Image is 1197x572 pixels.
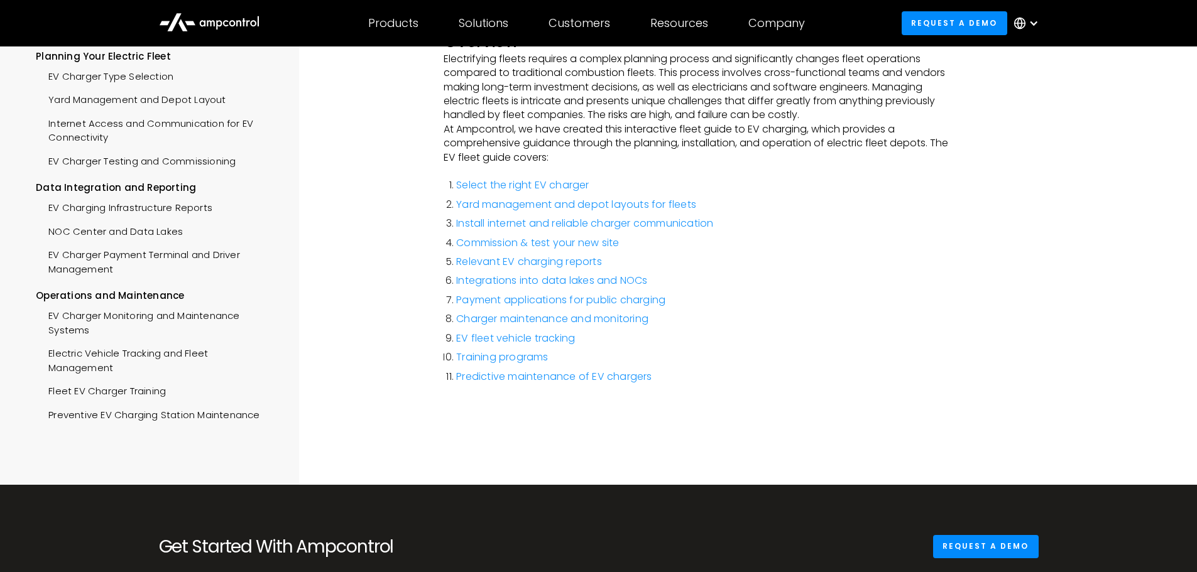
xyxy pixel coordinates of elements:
[456,178,589,192] a: Select the right EV charger
[368,16,418,30] div: Products
[444,122,951,179] p: At Ampcontrol, we have created this interactive fleet guide to EV charging, which provides a comp...
[36,148,236,171] a: EV Charger Testing and Commissioning
[444,394,951,407] p: ‍
[444,407,951,421] p: ‍
[36,242,275,279] a: EV Charger Payment Terminal and Driver Management
[36,181,275,195] div: Data Integration and Reporting
[456,331,575,345] a: EV fleet vehicle tracking
[36,340,275,378] a: Electric Vehicle Tracking and Fleet Management
[444,52,951,122] p: Electrifying fleets requires a complex planning process and significantly changes fleet operation...
[36,289,275,303] div: Operations and Maintenance
[36,87,226,110] a: Yard Management and Depot Layout
[36,63,173,87] a: EV Charger Type Selection
[36,401,260,424] a: Preventive EV Charging Station Maintenance
[549,16,610,30] div: Customers
[456,311,648,326] a: Charger maintenance and monitoring
[36,219,183,242] a: NOC Center and Data Lakes
[456,273,647,288] a: Integrations into data lakes and NOCs
[456,216,713,230] a: Install internet and reliable charger communication
[459,16,508,30] div: Solutions
[36,195,212,218] a: EV Charging Infrastructure Reports
[36,378,166,401] a: Fleet EV Charger Training
[748,16,805,30] div: Company
[902,11,1007,35] a: Request a demo
[456,197,696,212] a: Yard management and depot layouts for fleets
[36,111,275,148] a: Internet Access and Communication for EV Connectivity
[456,350,548,364] a: Training programs
[933,535,1039,558] a: Request a demo
[650,16,708,30] div: Resources
[36,303,275,340] a: EV Charger Monitoring and Maintenance Systems
[456,369,652,384] a: Predictive maintenance of EV chargers
[456,254,602,269] a: Relevant EV charging reports
[36,50,275,63] div: Planning Your Electric Fleet
[159,536,435,558] h2: Get Started With Ampcontrol
[456,293,665,307] a: Payment applications for public charging
[456,235,619,250] a: Commission & test your new site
